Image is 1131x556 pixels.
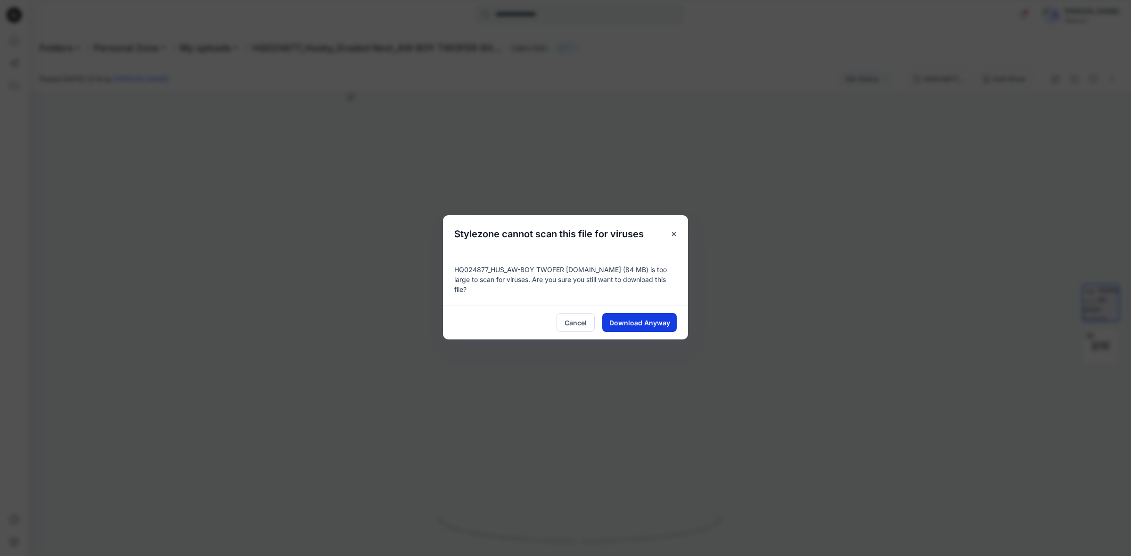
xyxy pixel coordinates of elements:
[557,313,595,332] button: Cancel
[665,226,682,242] button: Close
[602,313,677,332] button: Download Anyway
[565,318,587,328] span: Cancel
[609,318,670,328] span: Download Anyway
[443,215,655,253] h5: Stylezone cannot scan this file for viruses
[443,253,688,306] div: HQ024877_HUS_AW-BOY TWOFER [DOMAIN_NAME] (84 MB) is too large to scan for viruses. Are you sure y...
